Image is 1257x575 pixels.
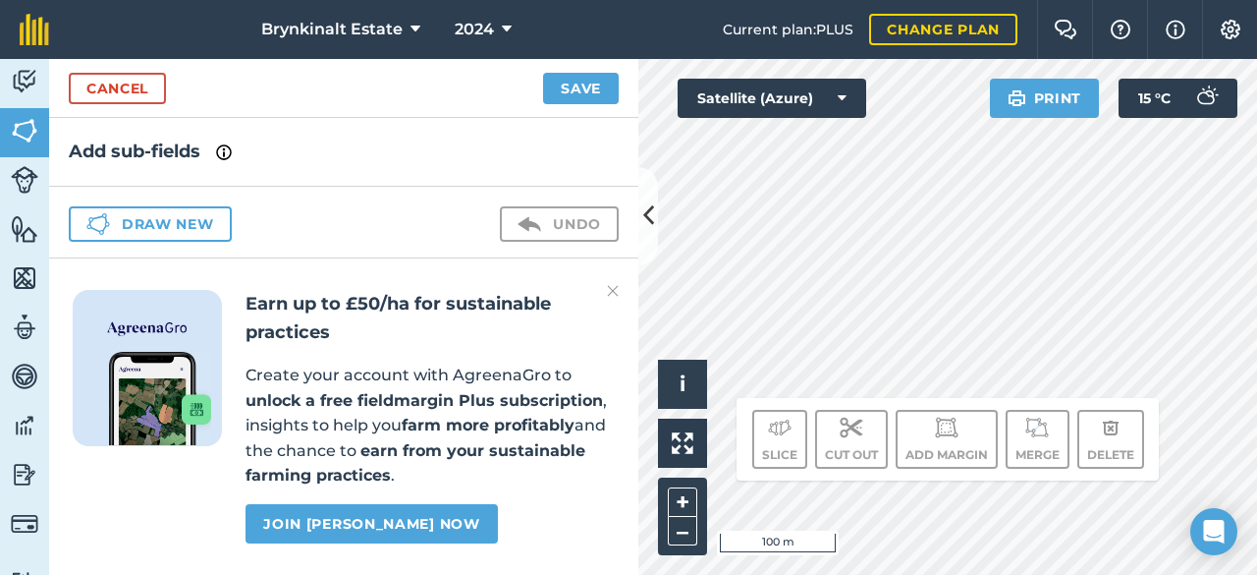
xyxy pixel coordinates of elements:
[1008,86,1026,110] img: svg+xml;base64,PHN2ZyB4bWxucz0iaHR0cDovL3d3dy53My5vcmcvMjAwMC9zdmciIHdpZHRoPSIxOSIgaGVpZ2h0PSIyNC...
[11,460,38,489] img: svg+xml;base64,PD94bWwgdmVyc2lvbj0iMS4wIiBlbmNvZGluZz0idXRmLTgiPz4KPCEtLSBHZW5lcmF0b3I6IEFkb2JlIE...
[1219,20,1242,39] img: A cog icon
[246,504,497,544] a: Join [PERSON_NAME] now
[668,517,697,546] button: –
[261,18,403,41] span: Brynkinalt Estate
[607,279,619,303] img: svg+xml;base64,PHN2ZyB4bWxucz0iaHR0cDovL3d3dy53My5vcmcvMjAwMC9zdmciIHdpZHRoPSIyMiIgaGVpZ2h0PSIzMC...
[752,410,807,469] button: Slice
[216,141,232,164] img: svg+xml;base64,PHN2ZyB4bWxucz0iaHR0cDovL3d3dy53My5vcmcvMjAwMC9zdmciIHdpZHRoPSIxNyIgaGVpZ2h0PSIxNy...
[518,212,541,236] img: svg+xml;base64,PD94bWwgdmVyc2lvbj0iMS4wIiBlbmNvZGluZz0idXRmLTgiPz4KPCEtLSBHZW5lcmF0b3I6IEFkb2JlIE...
[11,411,38,440] img: svg+xml;base64,PD94bWwgdmVyc2lvbj0iMS4wIiBlbmNvZGluZz0idXRmLTgiPz4KPCEtLSBHZW5lcmF0b3I6IEFkb2JlIE...
[11,67,38,96] img: svg+xml;base64,PD94bWwgdmVyc2lvbj0iMS4wIiBlbmNvZGluZz0idXRmLTgiPz4KPCEtLSBHZW5lcmF0b3I6IEFkb2JlIE...
[815,410,888,469] button: Cut out
[1006,410,1069,469] button: Merge
[69,206,232,242] button: Draw new
[935,416,958,439] img: svg+xml;base64,PD94bWwgdmVyc2lvbj0iMS4wIiBlbmNvZGluZz0idXRmLTgiPz4KPCEtLSBHZW5lcmF0b3I6IEFkb2JlIE...
[455,18,494,41] span: 2024
[246,441,585,486] strong: earn from your sustainable farming practices
[1119,79,1237,118] button: 15 °C
[246,391,603,410] strong: unlock a free fieldmargin Plus subscription
[990,79,1100,118] button: Print
[896,410,998,469] button: Add margin
[658,360,707,409] button: i
[1025,416,1049,439] img: svg+xml;base64,PD94bWwgdmVyc2lvbj0iMS4wIiBlbmNvZGluZz0idXRmLTgiPz4KPCEtLSBHZW5lcmF0b3I6IEFkb2JlIE...
[1054,20,1077,39] img: Two speech bubbles overlapping with the left bubble in the forefront
[69,138,619,166] h2: Add sub-fields
[11,166,38,194] img: svg+xml;base64,PD94bWwgdmVyc2lvbj0iMS4wIiBlbmNvZGluZz0idXRmLTgiPz4KPCEtLSBHZW5lcmF0b3I6IEFkb2JlIE...
[723,19,853,40] span: Current plan : PLUS
[11,362,38,391] img: svg+xml;base64,PD94bWwgdmVyc2lvbj0iMS4wIiBlbmNvZGluZz0idXRmLTgiPz4KPCEtLSBHZW5lcmF0b3I6IEFkb2JlIE...
[109,352,211,445] img: Screenshot of the Gro app
[678,79,866,118] button: Satellite (Azure)
[543,73,619,104] button: Save
[246,290,615,347] h2: Earn up to £50/ha for sustainable practices
[668,488,697,517] button: +
[11,214,38,244] img: svg+xml;base64,PHN2ZyB4bWxucz0iaHR0cDovL3d3dy53My5vcmcvMjAwMC9zdmciIHdpZHRoPSI1NiIgaGVpZ2h0PSI2MC...
[11,116,38,145] img: svg+xml;base64,PHN2ZyB4bWxucz0iaHR0cDovL3d3dy53My5vcmcvMjAwMC9zdmciIHdpZHRoPSI1NiIgaGVpZ2h0PSI2MC...
[840,416,863,439] img: svg+xml;base64,PD94bWwgdmVyc2lvbj0iMS4wIiBlbmNvZGluZz0idXRmLTgiPz4KPCEtLSBHZW5lcmF0b3I6IEFkb2JlIE...
[20,14,49,45] img: fieldmargin Logo
[500,206,619,242] button: Undo
[11,263,38,293] img: svg+xml;base64,PHN2ZyB4bWxucz0iaHR0cDovL3d3dy53My5vcmcvMjAwMC9zdmciIHdpZHRoPSI1NiIgaGVpZ2h0PSI2MC...
[402,416,574,434] strong: farm more profitably
[869,14,1017,45] a: Change plan
[680,372,685,396] span: i
[1186,79,1226,118] img: svg+xml;base64,PD94bWwgdmVyc2lvbj0iMS4wIiBlbmNvZGluZz0idXRmLTgiPz4KPCEtLSBHZW5lcmF0b3I6IEFkb2JlIE...
[1102,416,1120,439] img: svg+xml;base64,PHN2ZyB4bWxucz0iaHR0cDovL3d3dy53My5vcmcvMjAwMC9zdmciIHdpZHRoPSIxOCIgaGVpZ2h0PSIyNC...
[1190,508,1237,555] div: Open Intercom Messenger
[672,432,693,454] img: Four arrows, one pointing top left, one top right, one bottom right and the last bottom left
[768,416,792,439] img: svg+xml;base64,PD94bWwgdmVyc2lvbj0iMS4wIiBlbmNvZGluZz0idXRmLTgiPz4KPCEtLSBHZW5lcmF0b3I6IEFkb2JlIE...
[1109,20,1132,39] img: A question mark icon
[69,73,166,104] a: Cancel
[1077,410,1144,469] button: Delete
[11,313,38,342] img: svg+xml;base64,PD94bWwgdmVyc2lvbj0iMS4wIiBlbmNvZGluZz0idXRmLTgiPz4KPCEtLSBHZW5lcmF0b3I6IEFkb2JlIE...
[11,510,38,538] img: svg+xml;base64,PD94bWwgdmVyc2lvbj0iMS4wIiBlbmNvZGluZz0idXRmLTgiPz4KPCEtLSBHZW5lcmF0b3I6IEFkb2JlIE...
[1166,18,1185,41] img: svg+xml;base64,PHN2ZyB4bWxucz0iaHR0cDovL3d3dy53My5vcmcvMjAwMC9zdmciIHdpZHRoPSIxNyIgaGVpZ2h0PSIxNy...
[1138,79,1171,118] span: 15 ° C
[246,363,615,489] p: Create your account with AgreenaGro to , insights to help you and the chance to .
